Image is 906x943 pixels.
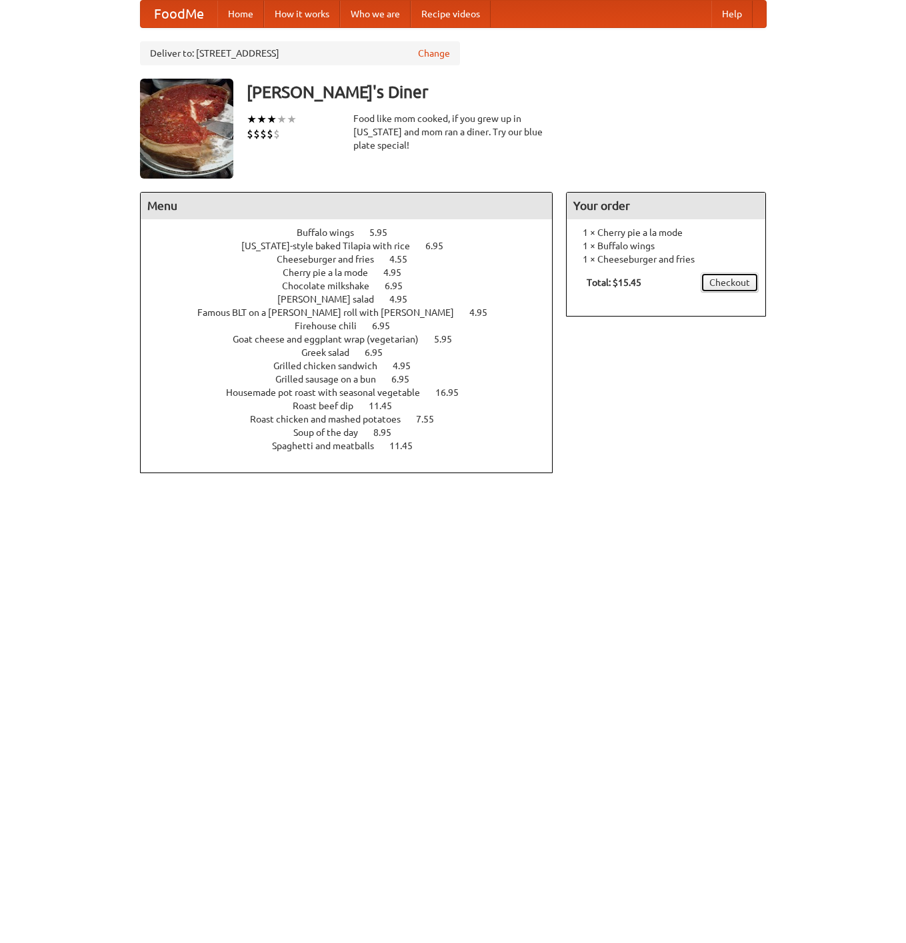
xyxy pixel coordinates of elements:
span: [PERSON_NAME] salad [277,294,387,305]
li: 1 × Cheeseburger and fries [573,253,759,266]
li: $ [247,127,253,141]
h4: Menu [141,193,553,219]
span: Spaghetti and meatballs [272,441,387,451]
li: ★ [247,112,257,127]
a: Recipe videos [411,1,491,27]
a: [US_STATE]-style baked Tilapia with rice 6.95 [241,241,468,251]
a: Chocolate milkshake 6.95 [282,281,427,291]
a: Cheeseburger and fries 4.55 [277,254,432,265]
span: Famous BLT on a [PERSON_NAME] roll with [PERSON_NAME] [197,307,467,318]
span: Grilled chicken sandwich [273,361,391,371]
a: Who we are [340,1,411,27]
span: Cheeseburger and fries [277,254,387,265]
li: $ [267,127,273,141]
a: Grilled sausage on a bun 6.95 [275,374,434,385]
li: $ [260,127,267,141]
span: [US_STATE]-style baked Tilapia with rice [241,241,423,251]
span: 8.95 [373,427,405,438]
span: 11.45 [369,401,405,411]
a: Change [418,47,450,60]
span: 16.95 [435,387,472,398]
li: 1 × Cherry pie a la mode [573,226,759,239]
span: 4.95 [389,294,421,305]
span: 5.95 [369,227,401,238]
span: 6.95 [385,281,416,291]
div: Food like mom cooked, if you grew up in [US_STATE] and mom ran a diner. Try our blue plate special! [353,112,553,152]
span: Goat cheese and eggplant wrap (vegetarian) [233,334,432,345]
a: Grilled chicken sandwich 4.95 [273,361,435,371]
span: 7.55 [416,414,447,425]
a: FoodMe [141,1,217,27]
a: Cherry pie a la mode 4.95 [283,267,426,278]
span: Roast chicken and mashed potatoes [250,414,414,425]
a: How it works [264,1,340,27]
span: 11.45 [389,441,426,451]
span: 4.55 [389,254,421,265]
li: 1 × Buffalo wings [573,239,759,253]
a: Roast beef dip 11.45 [293,401,417,411]
span: 4.95 [393,361,424,371]
span: 6.95 [391,374,423,385]
a: Help [711,1,753,27]
span: Greek salad [301,347,363,358]
a: Firehouse chili 6.95 [295,321,415,331]
span: Firehouse chili [295,321,370,331]
a: Famous BLT on a [PERSON_NAME] roll with [PERSON_NAME] 4.95 [197,307,512,318]
a: Checkout [701,273,759,293]
a: Buffalo wings 5.95 [297,227,412,238]
div: Deliver to: [STREET_ADDRESS] [140,41,460,65]
a: Home [217,1,264,27]
span: Housemade pot roast with seasonal vegetable [226,387,433,398]
span: 6.95 [372,321,403,331]
li: ★ [267,112,277,127]
a: Housemade pot roast with seasonal vegetable 16.95 [226,387,483,398]
img: angular.jpg [140,79,233,179]
a: Roast chicken and mashed potatoes 7.55 [250,414,459,425]
h3: [PERSON_NAME]'s Diner [247,79,767,105]
a: Goat cheese and eggplant wrap (vegetarian) 5.95 [233,334,477,345]
span: 5.95 [434,334,465,345]
a: Greek salad 6.95 [301,347,407,358]
span: 6.95 [425,241,457,251]
b: Total: $15.45 [587,277,641,288]
li: ★ [287,112,297,127]
span: Buffalo wings [297,227,367,238]
a: Spaghetti and meatballs 11.45 [272,441,437,451]
li: ★ [257,112,267,127]
span: 6.95 [365,347,396,358]
a: [PERSON_NAME] salad 4.95 [277,294,432,305]
span: Cherry pie a la mode [283,267,381,278]
li: $ [273,127,280,141]
span: Roast beef dip [293,401,367,411]
li: ★ [277,112,287,127]
h4: Your order [567,193,765,219]
a: Soup of the day 8.95 [293,427,416,438]
span: Soup of the day [293,427,371,438]
span: 4.95 [469,307,501,318]
span: Grilled sausage on a bun [275,374,389,385]
span: Chocolate milkshake [282,281,383,291]
span: 4.95 [383,267,415,278]
li: $ [253,127,260,141]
